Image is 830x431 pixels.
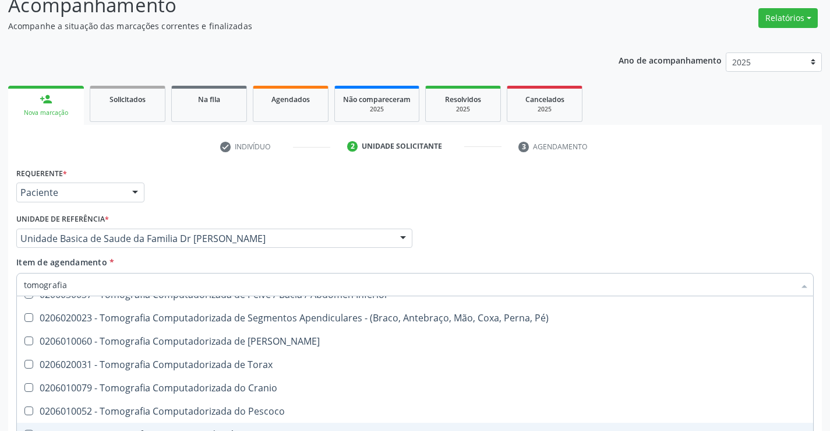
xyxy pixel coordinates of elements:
[16,164,67,183] label: Requerente
[271,94,310,104] span: Agendados
[362,141,442,152] div: Unidade solicitante
[198,94,220,104] span: Na fila
[24,360,806,369] div: 0206020031 - Tomografia Computadorizada de Torax
[16,108,76,117] div: Nova marcação
[347,141,358,152] div: 2
[445,94,481,104] span: Resolvidos
[110,94,146,104] span: Solicitados
[16,257,107,268] span: Item de agendamento
[40,93,52,106] div: person_add
[343,105,411,114] div: 2025
[434,105,492,114] div: 2025
[24,273,794,296] input: Buscar por procedimentos
[20,187,121,198] span: Paciente
[619,52,722,67] p: Ano de acompanhamento
[758,8,818,28] button: Relatórios
[20,233,388,244] span: Unidade Basica de Saude da Familia Dr [PERSON_NAME]
[525,94,564,104] span: Cancelados
[515,105,574,114] div: 2025
[343,94,411,104] span: Não compareceram
[24,337,806,346] div: 0206010060 - Tomografia Computadorizada de [PERSON_NAME]
[24,313,806,323] div: 0206020023 - Tomografia Computadorizada de Segmentos Apendiculares - (Braco, Antebraço, Mão, Coxa...
[8,20,578,32] p: Acompanhe a situação das marcações correntes e finalizadas
[24,407,806,416] div: 0206010052 - Tomografia Computadorizada do Pescoco
[16,211,109,229] label: Unidade de referência
[24,383,806,393] div: 0206010079 - Tomografia Computadorizada do Cranio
